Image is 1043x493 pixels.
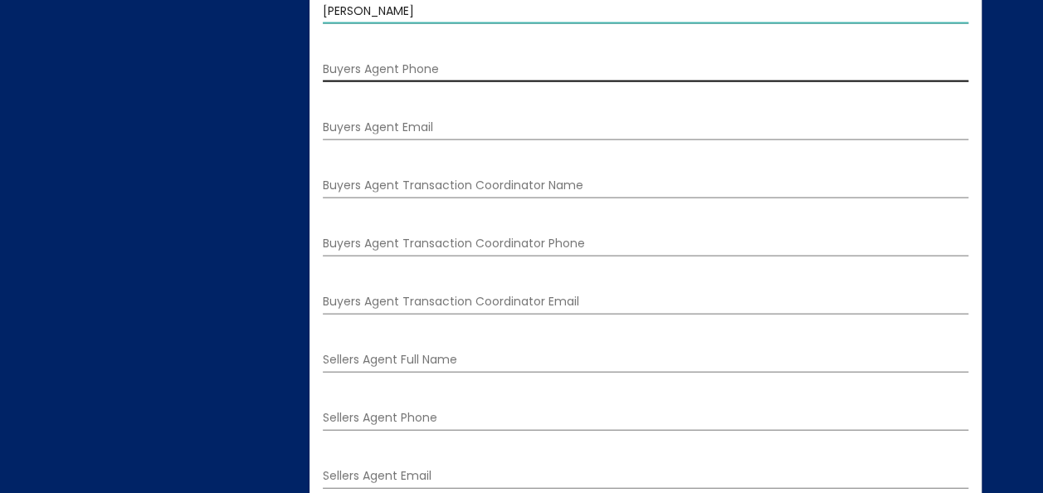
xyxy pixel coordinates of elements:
input: Buyers Agent Phone [323,63,968,76]
input: Buyers Agent Full Name [323,5,968,18]
input: Buyers Agent Email [323,121,968,134]
input: Sellers Agent Email [323,470,968,483]
input: Buyers Agent Transaction Coordinator Phone [323,237,968,251]
input: Sellers Agent Full Name [323,354,968,367]
input: Sellers Agent Phone [323,412,968,425]
input: Buyers Agent Transaction Coordinator Name [323,179,968,193]
input: Buyers Agent Transaction Coordinator Email [323,295,968,309]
